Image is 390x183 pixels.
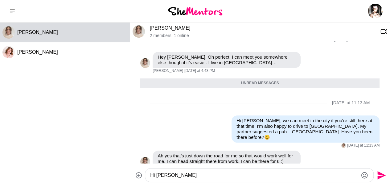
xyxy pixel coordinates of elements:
[150,33,375,38] p: 2 members , 1 online
[361,172,368,179] button: Emoji picker
[140,58,150,68] img: E
[158,153,296,164] p: Ah yes that's just down the road for me so that would work well for me. I can head straight there...
[150,172,358,179] textarea: Type your message
[168,7,222,15] img: She Mentors Logo
[264,135,270,140] span: 😊
[153,69,183,73] span: [PERSON_NAME]
[374,168,388,182] button: Send
[368,4,383,19] img: Danica
[2,26,15,39] img: E
[150,25,191,31] a: [PERSON_NAME]
[158,54,296,65] p: Hey [PERSON_NAME]. Oh perfect. I can meet you somewhere else though if it’s easier. I live in [GE...
[17,49,58,55] span: [PERSON_NAME]
[2,46,15,58] div: Amanda Greenman
[133,25,145,38] img: E
[184,69,215,73] time: 2025-09-14T06:43:07.207Z
[332,100,370,106] div: [DATE] at 11:13 AM
[133,25,145,38] div: Elle Thorne
[140,157,150,167] div: Elle Thorne
[236,118,375,140] p: Hi [PERSON_NAME], we can meet in the city if you're still there at that time. I'm also happy to d...
[140,58,150,68] div: Elle Thorne
[341,143,346,148] img: E
[341,143,346,148] div: Elle Thorne
[2,26,15,39] div: Elle Thorne
[140,78,380,88] div: Unread messages
[2,46,15,58] img: A
[17,30,58,35] span: [PERSON_NAME]
[347,143,380,148] time: 2025-09-15T01:13:10.086Z
[140,157,150,167] img: E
